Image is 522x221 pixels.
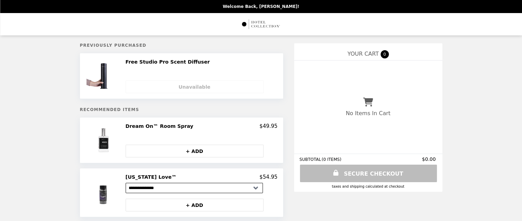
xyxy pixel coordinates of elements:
span: $0.00 [422,156,437,162]
p: No Items In Cart [346,110,390,117]
div: Taxes and Shipping calculated at checkout [300,185,437,188]
h2: Dream On™ Room Spray [126,123,196,129]
p: $49.95 [259,123,278,129]
h5: Recommended Items [80,107,283,112]
p: $54.95 [259,174,278,180]
button: + ADD [126,199,264,211]
img: Dream On™ Room Spray [86,123,123,157]
img: Brand Logo [241,17,281,31]
span: SUBTOTAL [300,157,322,162]
img: Free Studio Pro Scent Diffuser [86,59,123,93]
p: Welcome Back, [PERSON_NAME]! [223,4,299,9]
select: Select a product variant [126,183,263,193]
h2: Free Studio Pro Scent Diffuser [126,59,213,65]
h2: [US_STATE] Love™ [126,174,179,180]
img: California Love™ [85,174,124,211]
span: YOUR CART [347,51,379,57]
span: 0 [381,50,389,58]
h5: Previously Purchased [80,43,283,48]
button: + ADD [126,145,264,157]
span: ( 0 ITEMS ) [322,157,341,162]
